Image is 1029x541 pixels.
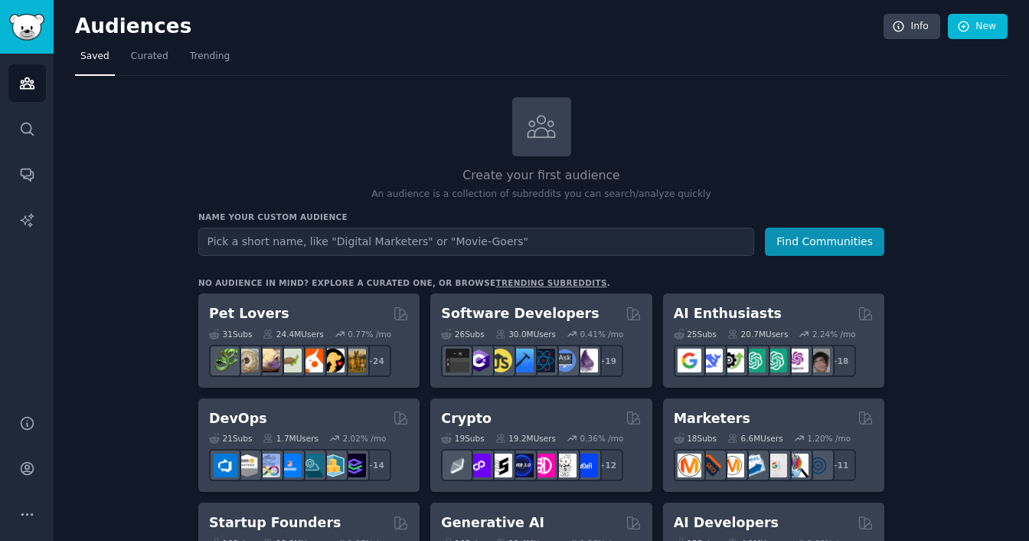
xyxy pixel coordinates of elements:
[209,304,289,323] h2: Pet Lovers
[209,329,252,339] div: 31 Sub s
[263,329,323,339] div: 24.4M Users
[591,345,623,377] div: + 19
[812,329,856,339] div: 2.24 % /mo
[441,513,544,533] h2: Generative AI
[467,454,491,477] img: 0xPolygon
[126,44,174,76] a: Curated
[256,349,280,372] img: leopardgeckos
[75,44,115,76] a: Saved
[765,228,884,256] button: Find Communities
[553,349,577,372] img: AskComputerScience
[510,454,534,477] img: web3
[699,349,723,372] img: DeepSeek
[785,349,808,372] img: OpenAIDev
[763,454,787,477] img: googleads
[80,50,109,64] span: Saved
[674,304,782,323] h2: AI Enthusiasts
[720,349,744,372] img: AItoolsCatalog
[342,454,366,477] img: PlatformEngineers
[446,454,469,477] img: ethfinance
[214,454,237,477] img: azuredevops
[235,349,259,372] img: ballpython
[359,449,391,481] div: + 14
[727,329,788,339] div: 20.7M Users
[198,277,610,288] div: No audience in mind? Explore a curated one, or browse .
[278,454,302,477] img: DevOpsLinks
[441,409,492,428] h2: Crypto
[727,433,783,444] div: 6.6M Users
[278,349,302,372] img: turtle
[674,513,779,533] h2: AI Developers
[531,454,555,477] img: defiblockchain
[209,513,341,533] h2: Startup Founders
[263,433,318,444] div: 1.7M Users
[190,50,230,64] span: Trending
[235,454,259,477] img: AWS_Certified_Experts
[884,14,940,40] a: Info
[488,454,512,477] img: ethstaker
[742,454,766,477] img: Emailmarketing
[674,433,717,444] div: 18 Sub s
[948,14,1008,40] a: New
[198,211,884,222] h3: Name your custom audience
[441,304,599,323] h2: Software Developers
[510,349,534,372] img: iOSProgramming
[495,329,556,339] div: 30.0M Users
[131,50,168,64] span: Curated
[785,454,808,477] img: MarketingResearch
[553,454,577,477] img: CryptoNews
[198,188,884,202] p: An audience is a collection of subreddits you can search/analyze quickly
[441,329,484,339] div: 26 Sub s
[674,409,750,428] h2: Marketers
[209,409,267,428] h2: DevOps
[321,454,345,477] img: aws_cdk
[209,433,252,444] div: 21 Sub s
[495,278,606,287] a: trending subreddits
[495,433,556,444] div: 19.2M Users
[574,349,598,372] img: elixir
[488,349,512,372] img: learnjavascript
[806,454,830,477] img: OnlineMarketing
[299,454,323,477] img: platformengineering
[531,349,555,372] img: reactnative
[806,349,830,372] img: ArtificalIntelligence
[446,349,469,372] img: software
[580,433,624,444] div: 0.36 % /mo
[720,454,744,477] img: AskMarketing
[348,329,391,339] div: 0.77 % /mo
[674,329,717,339] div: 25 Sub s
[441,433,484,444] div: 19 Sub s
[824,449,856,481] div: + 11
[824,345,856,377] div: + 18
[807,433,851,444] div: 1.20 % /mo
[9,14,44,41] img: GummySearch logo
[467,349,491,372] img: csharp
[342,349,366,372] img: dogbreed
[678,454,701,477] img: content_marketing
[256,454,280,477] img: Docker_DevOps
[359,345,391,377] div: + 24
[321,349,345,372] img: PetAdvice
[198,166,884,185] h2: Create your first audience
[299,349,323,372] img: cockatiel
[75,15,884,39] h2: Audiences
[678,349,701,372] img: GoogleGeminiAI
[591,449,623,481] div: + 12
[699,454,723,477] img: bigseo
[580,329,624,339] div: 0.41 % /mo
[742,349,766,372] img: chatgpt_promptDesign
[214,349,237,372] img: herpetology
[574,454,598,477] img: defi_
[343,433,387,444] div: 2.02 % /mo
[198,228,754,256] input: Pick a short name, like "Digital Marketers" or "Movie-Goers"
[763,349,787,372] img: chatgpt_prompts_
[185,44,235,76] a: Trending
